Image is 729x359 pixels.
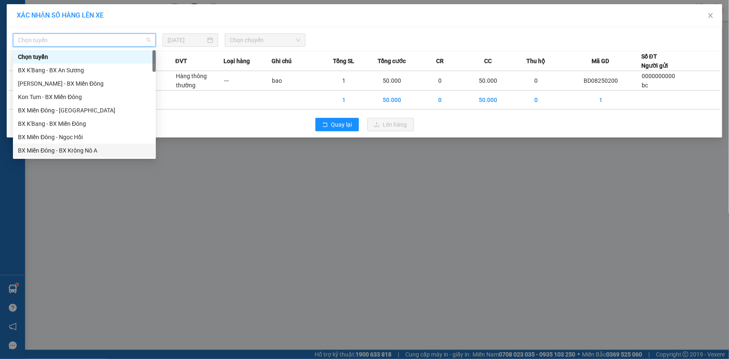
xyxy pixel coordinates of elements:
[707,12,714,19] span: close
[464,91,512,109] td: 50.000
[331,120,352,129] span: Quay lại
[320,91,368,109] td: 1
[699,4,722,28] button: Close
[13,77,156,90] div: Ngọc Hồi - BX Miền Đông
[512,91,560,109] td: 0
[18,52,151,61] div: Chọn tuyến
[641,52,668,70] div: Số ĐT Người gửi
[13,130,156,144] div: BX Miền Đông - Ngọc Hồi
[484,56,492,66] span: CC
[416,71,464,91] td: 0
[224,71,272,91] td: ---
[320,71,368,91] td: 1
[13,117,156,130] div: BX K'Bang - BX Miền Đông
[464,71,512,91] td: 50.000
[315,118,359,131] button: rollbackQuay lại
[13,104,156,117] div: BX Miền Đông - Đắk Hà
[18,66,151,75] div: BX K'Bang - BX An Sương
[512,71,560,91] td: 0
[416,91,464,109] td: 0
[168,36,206,45] input: 12/08/2025
[18,132,151,142] div: BX Miền Đông - Ngọc Hồi
[368,71,416,91] td: 50.000
[175,71,224,91] td: Hàng thông thường
[592,56,610,66] span: Mã GD
[13,50,156,64] div: Chọn tuyến
[13,144,156,157] div: BX Miền Đông - BX Krông Nô A
[17,11,104,19] span: XÁC NHẬN SỐ HÀNG LÊN XE
[642,73,675,79] span: 0000000000
[367,118,414,131] button: uploadLên hàng
[272,71,320,91] td: bao
[527,56,546,66] span: Thu hộ
[18,92,151,102] div: Kon Tum - BX Miền Đông
[13,64,156,77] div: BX K'Bang - BX An Sương
[642,82,648,89] span: bc
[333,56,354,66] span: Tổng SL
[368,91,416,109] td: 50.000
[175,56,187,66] span: ĐVT
[18,79,151,88] div: [PERSON_NAME] - BX Miền Đông
[378,56,406,66] span: Tổng cước
[230,34,300,46] span: Chọn chuyến
[322,122,328,128] span: rollback
[18,119,151,128] div: BX K'Bang - BX Miền Đông
[18,34,151,46] span: Chọn tuyến
[560,71,641,91] td: BD08250200
[18,106,151,115] div: BX Miền Đông - [GEOGRAPHIC_DATA]
[436,56,444,66] span: CR
[224,56,250,66] span: Loại hàng
[560,91,641,109] td: 1
[18,146,151,155] div: BX Miền Đông - BX Krông Nô A
[13,90,156,104] div: Kon Tum - BX Miền Đông
[272,56,292,66] span: Ghi chú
